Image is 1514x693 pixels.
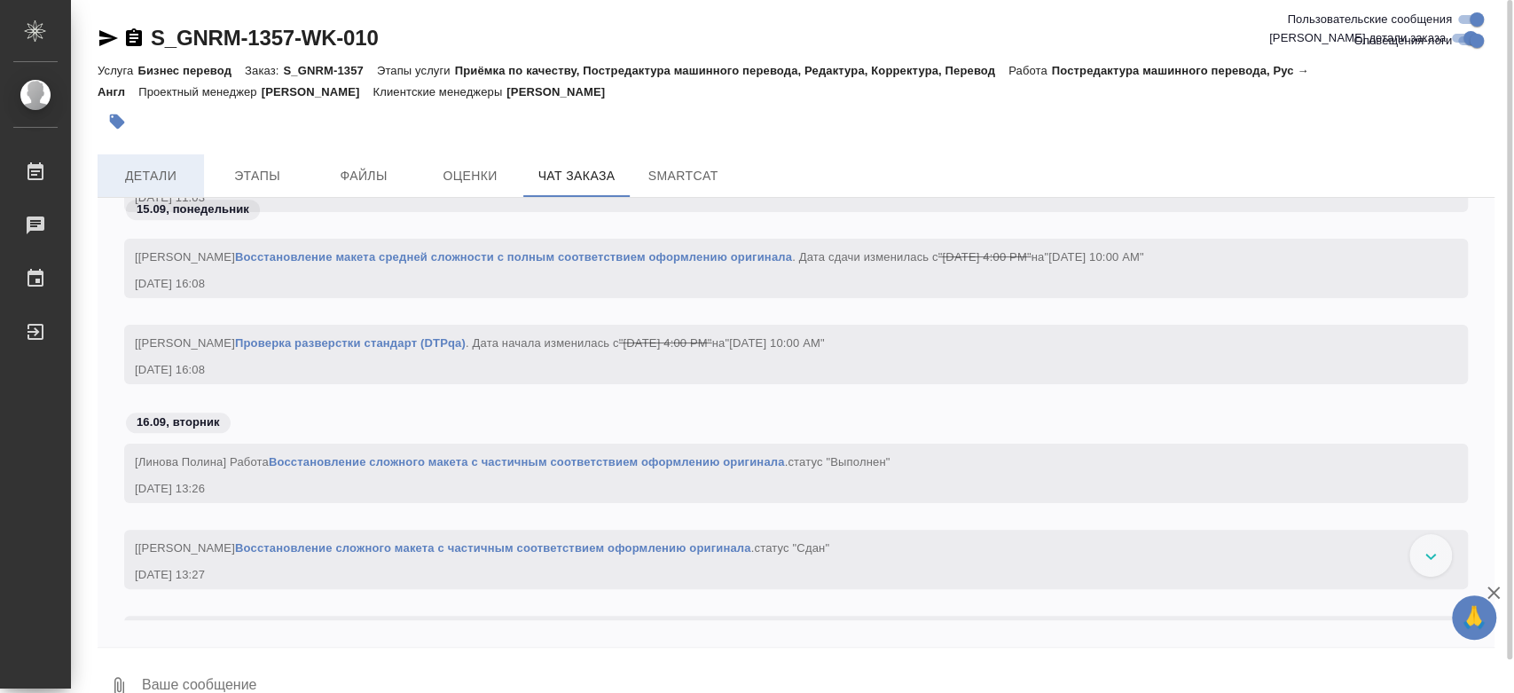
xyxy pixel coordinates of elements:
[1269,29,1446,47] span: [PERSON_NAME] детали заказа
[137,413,220,431] p: 16.09, вторник
[245,64,283,77] p: Заказ:
[135,566,1406,584] div: [DATE] 13:27
[235,250,792,264] a: Восстановление макета средней сложности с полным соответствием оформлению оригинала
[135,250,1144,264] span: [[PERSON_NAME] . Дата сдачи изменилась с на
[754,541,829,555] span: статус "Сдан"
[640,165,726,187] span: SmartCat
[151,26,378,50] a: S_GNRM-1357-WK-010
[98,102,137,141] button: Добавить тэг
[1353,32,1452,50] span: Оповещения-логи
[138,85,261,98] p: Проектный менеджер
[506,85,618,98] p: [PERSON_NAME]
[137,201,249,218] p: 15.09, понедельник
[788,455,890,469] span: статус "Выполнен"
[938,250,1032,264] span: "[DATE] 4:00 PM"
[283,64,376,77] p: S_GNRM-1357
[98,64,137,77] p: Услуга
[135,541,829,555] span: [[PERSON_NAME] .
[455,64,1008,77] p: Приёмка по качеству, Постредактура машинного перевода, Редактура, Корректура, Перевод
[135,275,1406,293] div: [DATE] 16:08
[235,336,466,350] a: Проверка разверстки стандарт (DTPqa)
[619,336,712,350] span: "[DATE] 4:00 PM"
[137,64,245,77] p: Бизнес перевод
[123,28,145,49] button: Скопировать ссылку
[1452,595,1496,640] button: 🙏
[428,165,513,187] span: Оценки
[108,165,193,187] span: Детали
[725,336,824,350] span: "[DATE] 10:00 AM"
[1008,64,1052,77] p: Работа
[534,165,619,187] span: Чат заказа
[373,85,507,98] p: Клиентские менеджеры
[1459,599,1489,636] span: 🙏
[1287,11,1452,28] span: Пользовательские сообщения
[269,455,785,469] a: Восстановление сложного макета с частичным соответствием оформлению оригинала
[215,165,300,187] span: Этапы
[262,85,373,98] p: [PERSON_NAME]
[135,455,890,469] span: [Линова Полина] Работа .
[135,361,1406,379] div: [DATE] 16:08
[235,541,751,555] a: Восстановление сложного макета с частичным соответствием оформлению оригинала
[135,336,825,350] span: [[PERSON_NAME] . Дата начала изменилась с на
[135,480,1406,498] div: [DATE] 13:26
[1044,250,1143,264] span: "[DATE] 10:00 AM"
[321,165,406,187] span: Файлы
[98,28,119,49] button: Скопировать ссылку для ЯМессенджера
[377,64,455,77] p: Этапы услуги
